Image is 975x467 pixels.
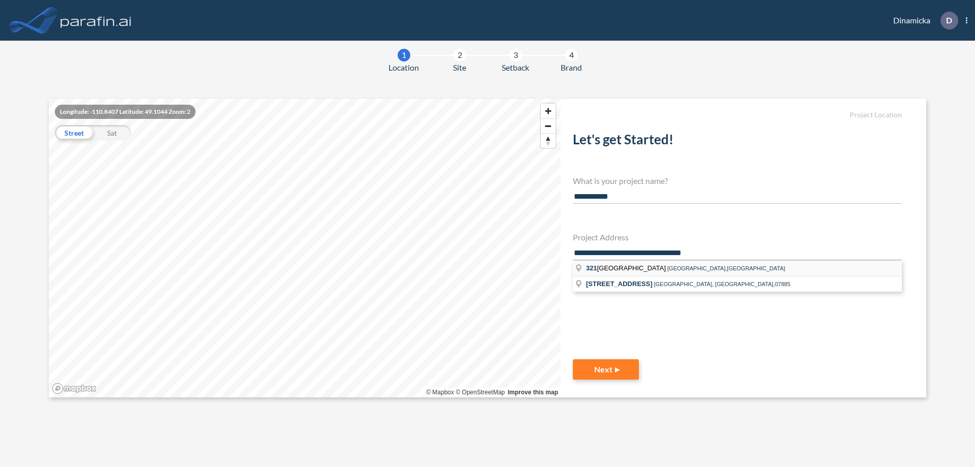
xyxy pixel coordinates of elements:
span: [GEOGRAPHIC_DATA] [586,264,667,272]
a: Improve this map [508,389,558,396]
img: logo [58,10,134,30]
div: Street [55,125,93,140]
span: Reset bearing to north [541,134,556,148]
button: Zoom in [541,104,556,118]
div: 3 [509,49,522,61]
span: Setback [502,61,529,74]
span: Zoom out [541,119,556,133]
span: [STREET_ADDRESS] [586,280,653,288]
button: Next [573,359,639,380]
a: OpenStreetMap [456,389,505,396]
div: 2 [453,49,466,61]
div: Longitude: -110.8407 Latitude: 49.1044 Zoom: 2 [55,105,196,119]
a: Mapbox [426,389,454,396]
p: D [946,16,952,25]
div: Sat [93,125,131,140]
span: Site [453,61,466,74]
button: Zoom out [541,118,556,133]
h5: Project Location [573,111,902,119]
button: Reset bearing to north [541,133,556,148]
div: 1 [398,49,410,61]
h4: Project Address [573,232,902,242]
canvas: Map [49,99,561,397]
div: Dinamicka [878,12,967,29]
span: [GEOGRAPHIC_DATA],[GEOGRAPHIC_DATA] [667,265,785,271]
span: [GEOGRAPHIC_DATA], [GEOGRAPHIC_DATA],07885 [654,281,791,287]
div: 4 [565,49,578,61]
h4: What is your project name? [573,176,902,185]
span: Location [388,61,419,74]
span: 321 [586,264,597,272]
span: Brand [561,61,582,74]
a: Mapbox homepage [52,383,96,394]
h2: Let's get Started! [573,132,902,151]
